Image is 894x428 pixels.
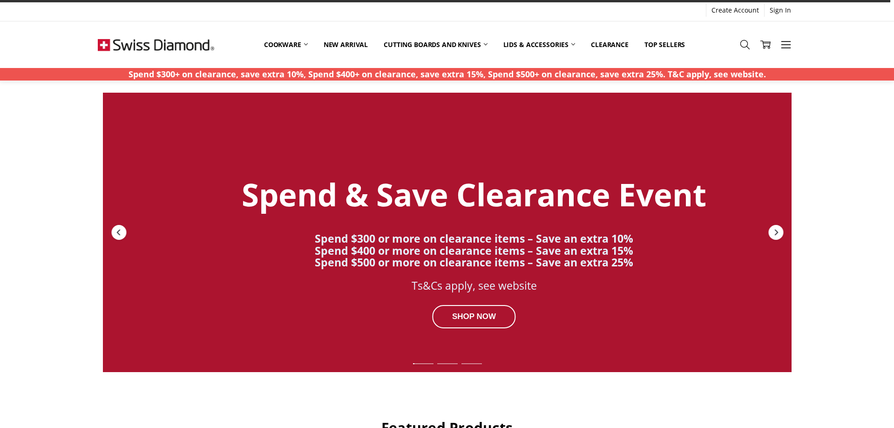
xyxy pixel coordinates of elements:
[103,93,792,372] a: Redirect to https://swissdiamond.com.au/cookware/shop-by-collection/premium-steel-dlx/
[637,34,693,55] a: Top Sellers
[706,4,764,17] a: Create Account
[767,224,784,241] div: Next
[215,280,732,292] div: Ts&Cs apply, see website
[376,34,495,55] a: Cutting boards and knives
[411,358,435,370] div: Slide 1 of 7
[110,224,127,241] div: Previous
[495,34,583,55] a: Lids & Accessories
[765,4,796,17] a: Sign In
[315,231,633,246] strong: Spend $300 or more on clearance items – Save an extra 10%
[583,34,637,55] a: Clearance
[459,358,483,370] div: Slide 3 of 7
[215,177,732,212] div: Spend & Save Clearance Event
[315,255,633,270] strong: Spend $500 or more on clearance items – Save an extra 25%
[435,358,459,370] div: Slide 2 of 7
[315,243,633,258] strong: Spend $400 or more on clearance items – Save an extra 15%
[432,305,515,328] div: SHOP NOW
[316,34,376,55] a: New arrival
[256,34,316,55] a: Cookware
[98,21,214,68] img: Free Shipping On Every Order
[129,68,766,81] p: Spend $300+ on clearance, save extra 10%, Spend $400+ on clearance, save extra 15%, Spend $500+ o...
